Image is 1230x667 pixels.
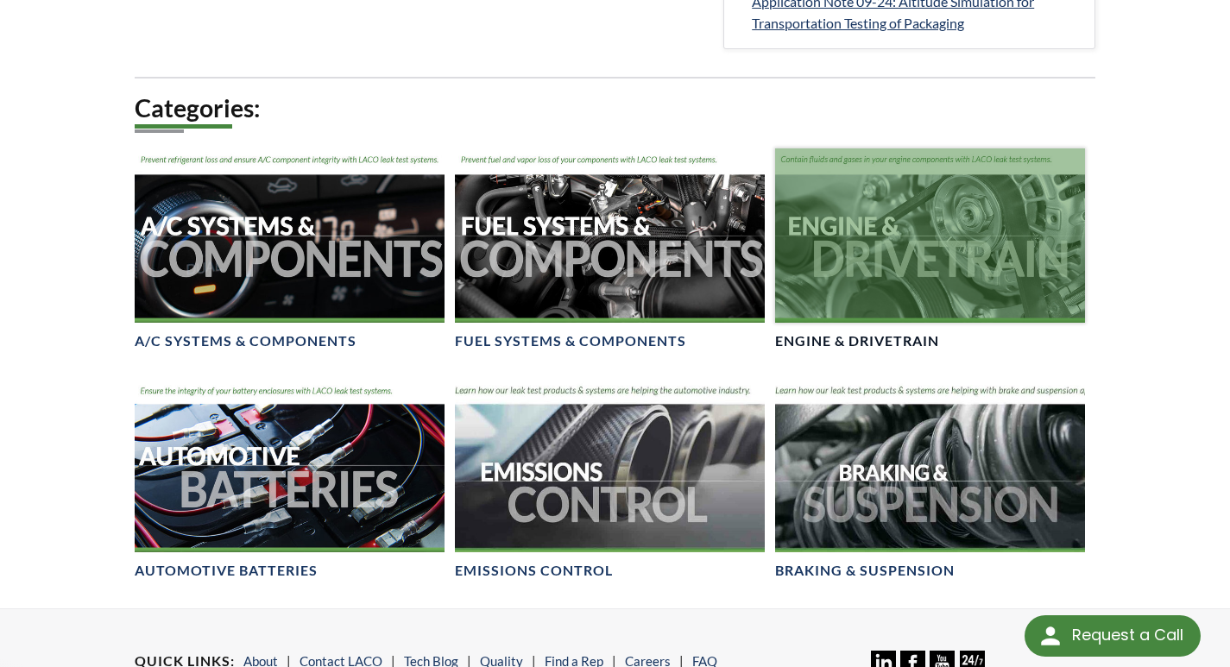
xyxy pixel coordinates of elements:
[1037,622,1064,650] img: round button
[135,562,318,580] h4: Automotive Batteries
[1072,615,1183,655] div: Request a Call
[775,148,1085,350] a: Engine & Drivetrain headerEngine & Drivetrain
[455,332,686,350] h4: Fuel Systems & Components
[135,92,1096,124] h2: Categories:
[135,332,356,350] h4: A/C Systems & Components
[135,378,445,580] a: Automotive Battery headerAutomotive Batteries
[455,148,765,350] a: Fuel Systems & Components headerFuel Systems & Components
[775,378,1085,580] a: Breaking & Suspension headerBraking & Suspension
[455,378,765,580] a: Emissions Control headerEmissions Control
[775,562,955,580] h4: Braking & Suspension
[1025,615,1201,657] div: Request a Call
[455,562,613,580] h4: Emissions Control
[775,332,939,350] h4: Engine & Drivetrain
[135,148,445,350] a: Header showing auto a/c buttonA/C Systems & Components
